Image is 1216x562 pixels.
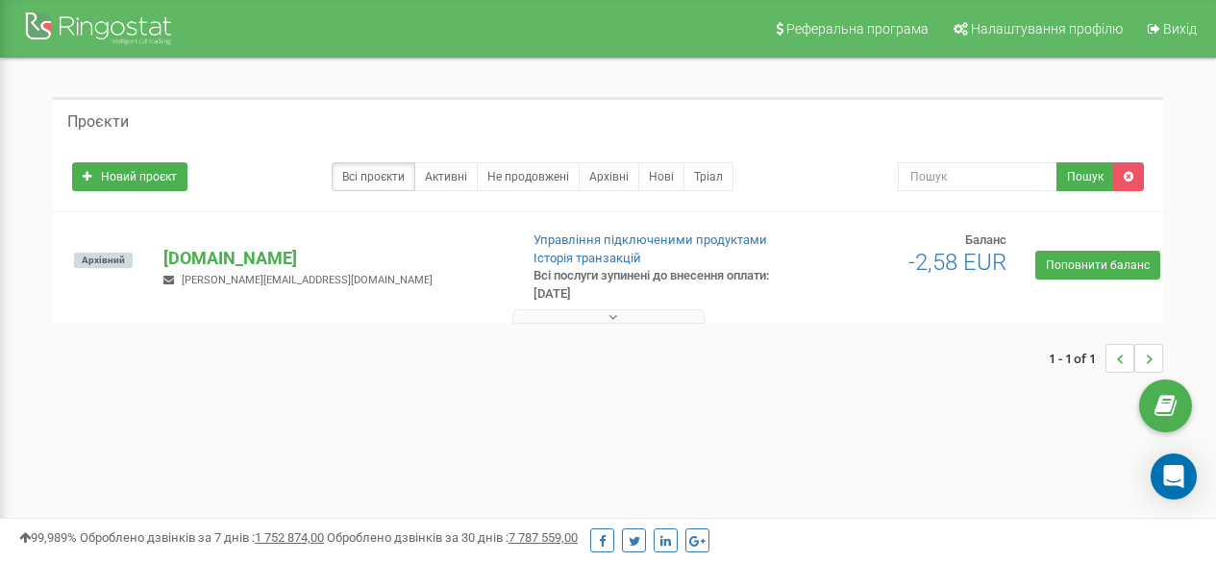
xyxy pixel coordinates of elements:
span: -2,58 EUR [908,249,1006,276]
span: Вихід [1163,21,1197,37]
h5: Проєкти [67,113,129,131]
a: Тріал [683,162,733,191]
a: Управління підключеними продуктами [534,232,767,247]
span: Баланс [965,232,1006,247]
a: Активні [414,162,478,191]
span: 99,989% [19,530,77,545]
span: Налаштування профілю [971,21,1123,37]
a: Архівні [579,162,639,191]
a: Новий проєкт [72,162,187,191]
a: Нові [638,162,684,191]
div: Open Intercom Messenger [1151,453,1197,500]
span: Оброблено дзвінків за 30 днів : [327,530,578,545]
a: Не продовжені [477,162,580,191]
a: Поповнити баланс [1035,251,1160,280]
u: 1 752 874,00 [255,530,324,545]
span: Архівний [74,253,133,268]
u: 7 787 559,00 [509,530,578,545]
input: Пошук [898,162,1057,191]
nav: ... [1049,325,1163,392]
button: Пошук [1056,162,1114,191]
p: [DOMAIN_NAME] [163,246,502,271]
a: Історія транзакцій [534,251,641,265]
a: Всі проєкти [332,162,415,191]
span: Оброблено дзвінків за 7 днів : [80,530,324,545]
span: Реферальна програма [786,21,929,37]
p: Всі послуги зупинені до внесення оплати: [DATE] [534,267,780,303]
span: [PERSON_NAME][EMAIL_ADDRESS][DOMAIN_NAME] [182,274,433,286]
span: 1 - 1 of 1 [1049,344,1105,373]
